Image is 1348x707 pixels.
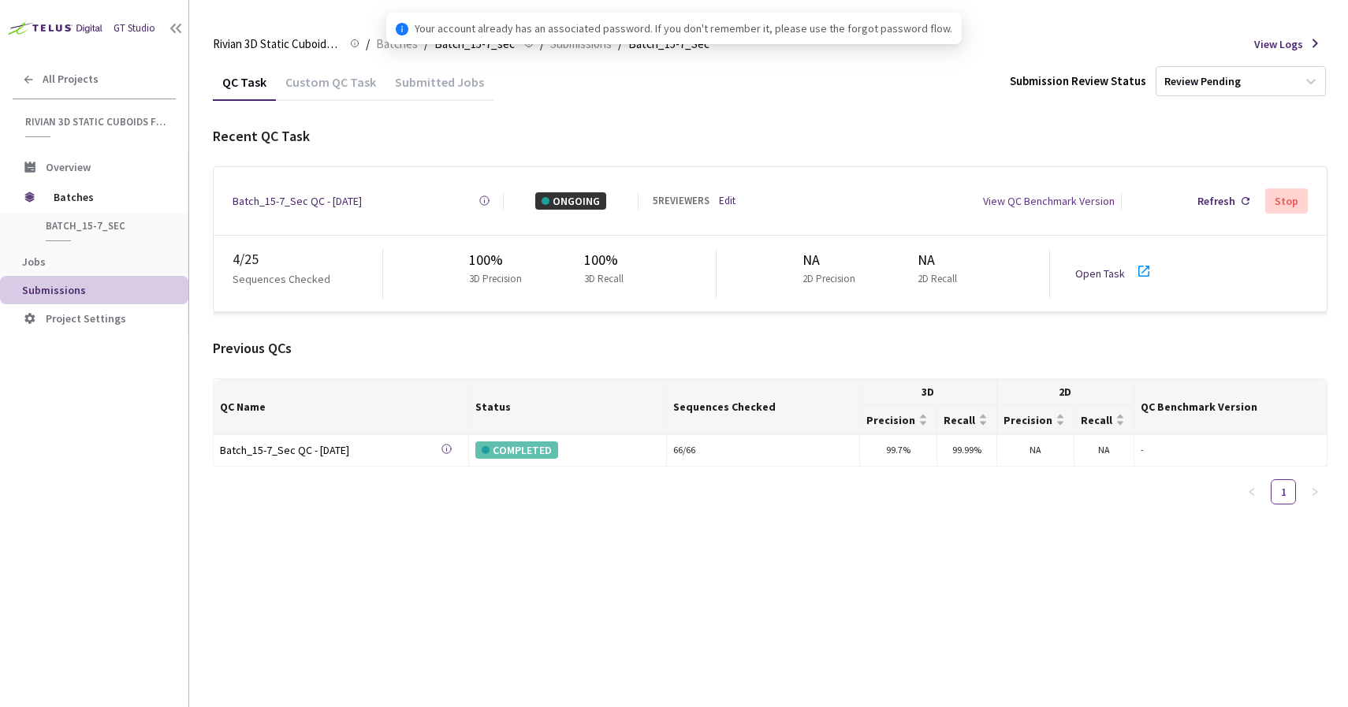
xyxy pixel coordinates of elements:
[802,271,855,287] p: 2D Precision
[1081,414,1112,426] span: Recall
[396,23,408,35] span: info-circle
[997,435,1074,467] td: NA
[469,249,528,271] div: 100%
[1239,479,1264,504] li: Previous Page
[1004,414,1052,426] span: Precision
[918,271,957,287] p: 2D Recall
[997,379,1134,405] th: 2D
[46,311,126,326] span: Project Settings
[1254,35,1303,53] span: View Logs
[937,405,997,434] th: Recall
[469,271,522,287] p: 3D Precision
[673,443,853,458] div: 66 / 66
[1272,480,1295,504] a: 1
[213,337,1328,359] div: Previous QCs
[584,249,630,271] div: 100%
[213,74,276,101] div: QC Task
[46,219,162,233] span: Batch_15-7_sec
[937,435,997,467] td: 99.99%
[1239,479,1264,504] button: left
[860,379,997,405] th: 3D
[719,193,735,209] a: Edit
[1310,487,1320,497] span: right
[944,414,975,426] span: Recall
[1197,192,1235,210] div: Refresh
[1010,72,1146,91] div: Submission Review Status
[276,74,385,101] div: Custom QC Task
[997,405,1074,434] th: Precision
[25,115,166,128] span: Rivian 3D Static Cuboids fixed[2024-25]
[415,20,952,37] span: Your account already has an associated password. If you don't remember it, please use the forgot ...
[233,192,362,210] a: Batch_15-7_Sec QC - [DATE]
[373,35,421,52] a: Batches
[22,283,86,297] span: Submissions
[983,192,1115,210] div: View QC Benchmark Version
[802,249,862,271] div: NA
[233,270,330,288] p: Sequences Checked
[469,379,667,434] th: Status
[114,20,155,36] div: GT Studio
[1247,487,1257,497] span: left
[1074,435,1134,467] td: NA
[46,160,91,174] span: Overview
[376,35,418,54] span: Batches
[213,35,341,54] span: Rivian 3D Static Cuboids fixed[2024-25]
[535,192,606,210] div: ONGOING
[1134,379,1328,434] th: QC Benchmark Version
[220,441,441,460] a: Batch_15-7_Sec QC - [DATE]
[547,35,615,52] a: Submissions
[667,379,860,434] th: Sequences Checked
[220,441,441,459] div: Batch_15-7_Sec QC - [DATE]
[1075,266,1125,281] a: Open Task
[213,125,1328,147] div: Recent QC Task
[233,248,382,270] div: 4 / 25
[653,193,709,209] div: 5 REVIEWERS
[1302,479,1328,504] button: right
[1275,195,1298,207] div: Stop
[584,271,624,287] p: 3D Recall
[860,405,937,434] th: Precision
[1141,443,1320,458] div: -
[918,249,963,271] div: NA
[214,379,469,434] th: QC Name
[1164,74,1241,89] div: Review Pending
[860,435,937,467] td: 99.7%
[22,255,46,269] span: Jobs
[54,181,162,213] span: Batches
[385,74,493,101] div: Submitted Jobs
[366,35,370,54] li: /
[1302,479,1328,504] li: Next Page
[475,441,558,459] div: COMPLETED
[43,73,99,86] span: All Projects
[1271,479,1296,504] li: 1
[866,414,915,426] span: Precision
[1074,405,1134,434] th: Recall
